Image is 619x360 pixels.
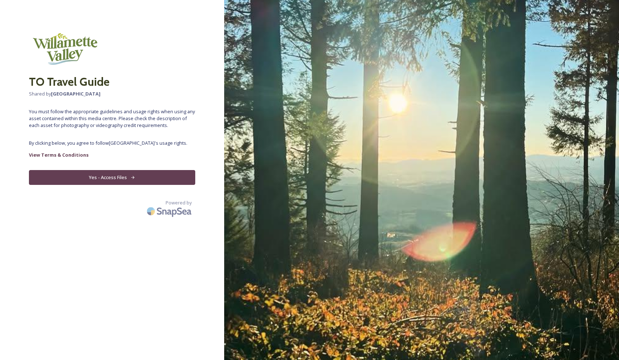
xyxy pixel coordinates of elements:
[29,108,195,129] span: You must follow the appropriate guidelines and usage rights when using any asset contained within...
[29,140,195,147] span: By clicking below, you agree to follow [GEOGRAPHIC_DATA] 's usage rights.
[29,170,195,185] button: Yes - Access Files
[29,73,195,90] h2: TO Travel Guide
[29,152,89,158] strong: View Terms & Conditions
[29,90,195,97] span: Shared by
[29,29,101,69] img: logo-wvva.png
[166,199,192,206] span: Powered by
[29,151,195,159] a: View Terms & Conditions
[51,90,101,97] strong: [GEOGRAPHIC_DATA]
[145,203,195,220] img: SnapSea Logo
